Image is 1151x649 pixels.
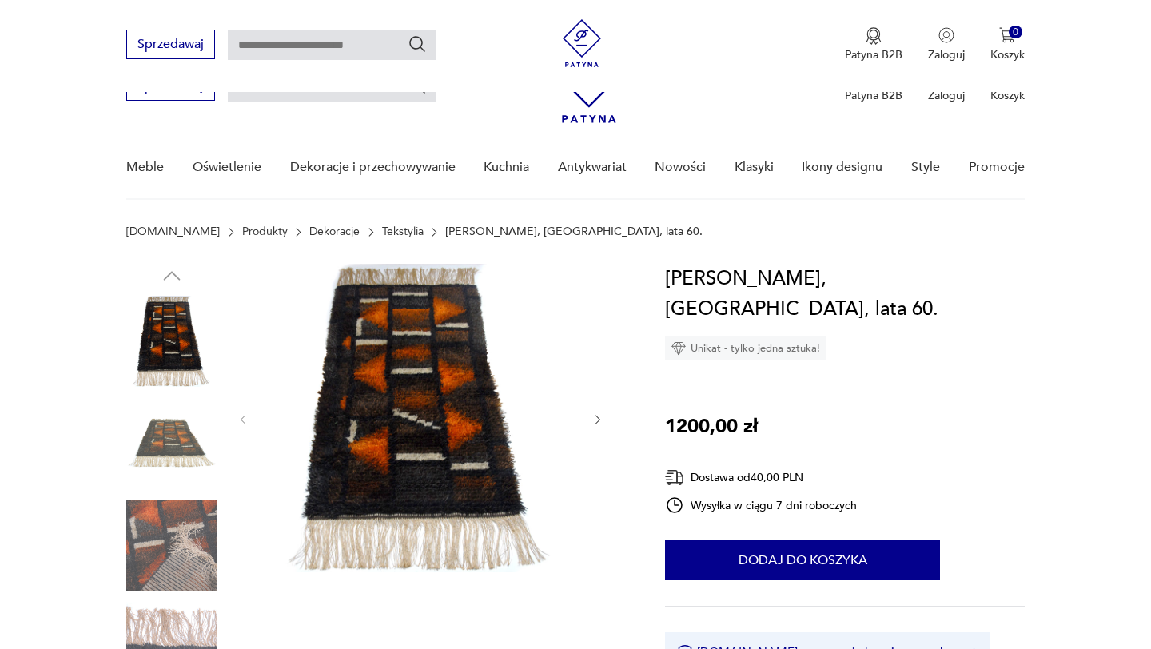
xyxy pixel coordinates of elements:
[665,496,857,515] div: Wysyłka w ciągu 7 dni roboczych
[928,88,965,103] p: Zaloguj
[735,137,774,198] a: Klasyki
[845,27,902,62] button: Patyna B2B
[242,225,288,238] a: Produkty
[193,137,261,198] a: Oświetlenie
[382,225,424,238] a: Tekstylia
[665,468,684,488] img: Ikona dostawy
[845,27,902,62] a: Ikona medaluPatyna B2B
[309,225,360,238] a: Dekoracje
[290,137,456,198] a: Dekoracje i przechowywanie
[845,47,902,62] p: Patyna B2B
[655,137,706,198] a: Nowości
[266,264,575,572] img: Zdjęcie produktu Dywan Rya, Finlandia, lata 60.
[928,47,965,62] p: Zaloguj
[990,88,1025,103] p: Koszyk
[126,500,217,591] img: Zdjęcie produktu Dywan Rya, Finlandia, lata 60.
[990,47,1025,62] p: Koszyk
[484,137,529,198] a: Kuchnia
[665,468,857,488] div: Dostawa od 40,00 PLN
[665,540,940,580] button: Dodaj do koszyka
[671,341,686,356] img: Ikona diamentu
[665,412,758,442] p: 1200,00 zł
[126,40,215,51] a: Sprzedawaj
[911,137,940,198] a: Style
[969,137,1025,198] a: Promocje
[126,137,164,198] a: Meble
[938,27,954,43] img: Ikonka użytkownika
[126,225,220,238] a: [DOMAIN_NAME]
[999,27,1015,43] img: Ikona koszyka
[558,137,627,198] a: Antykwariat
[126,82,215,93] a: Sprzedawaj
[558,19,606,67] img: Patyna - sklep z meblami i dekoracjami vintage
[126,30,215,59] button: Sprzedawaj
[1009,26,1022,39] div: 0
[928,27,965,62] button: Zaloguj
[665,336,826,360] div: Unikat - tylko jedna sztuka!
[866,27,882,45] img: Ikona medalu
[990,27,1025,62] button: 0Koszyk
[802,137,882,198] a: Ikony designu
[445,225,703,238] p: [PERSON_NAME], [GEOGRAPHIC_DATA], lata 60.
[126,398,217,489] img: Zdjęcie produktu Dywan Rya, Finlandia, lata 60.
[408,34,427,54] button: Szukaj
[126,296,217,387] img: Zdjęcie produktu Dywan Rya, Finlandia, lata 60.
[845,88,902,103] p: Patyna B2B
[665,264,1024,324] h1: [PERSON_NAME], [GEOGRAPHIC_DATA], lata 60.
